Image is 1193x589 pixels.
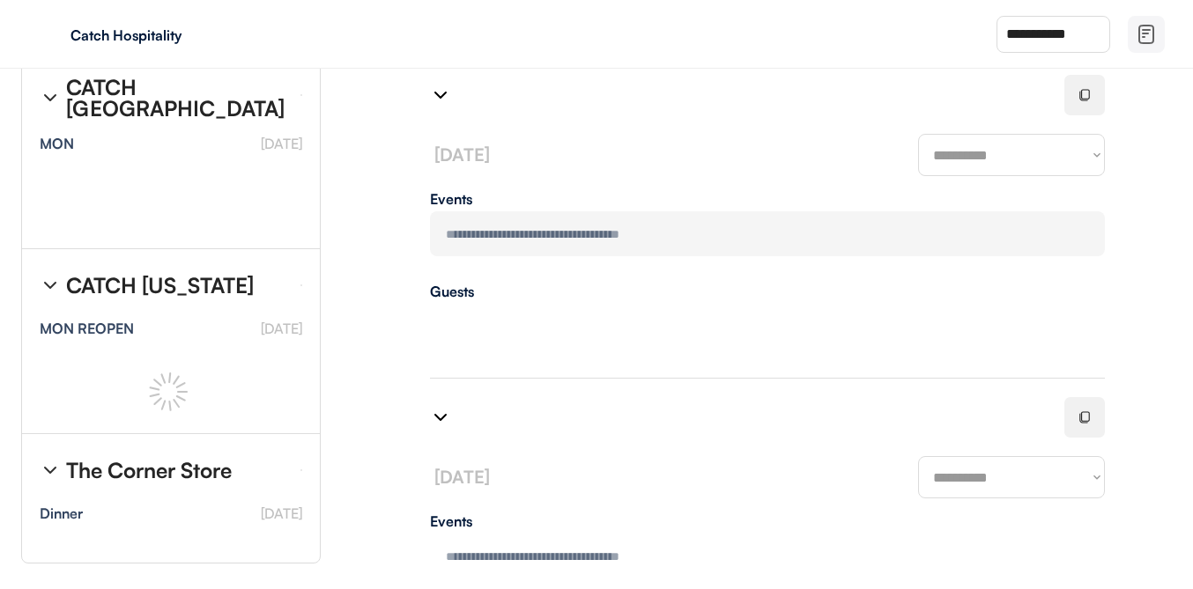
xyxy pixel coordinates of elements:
img: yH5BAEAAAAALAAAAAABAAEAAAIBRAA7 [35,20,63,48]
img: chevron-right%20%281%29.svg [40,275,61,296]
div: Guests [430,284,1105,298]
font: [DATE] [434,144,490,166]
font: [DATE] [434,466,490,488]
div: Catch Hospitality [70,28,293,42]
div: Events [430,514,1105,528]
div: CATCH [GEOGRAPHIC_DATA] [66,77,286,119]
img: chevron-right%20%281%29.svg [40,87,61,108]
img: file-02.svg [1136,24,1157,45]
font: [DATE] [261,504,302,522]
div: MON REOPEN [40,321,134,335]
div: Events [430,192,1105,206]
div: The Corner Store [66,460,232,481]
img: chevron-right%20%281%29.svg [430,85,451,106]
div: MON [40,136,74,151]
font: [DATE] [261,135,302,152]
font: [DATE] [261,320,302,337]
img: chevron-right%20%281%29.svg [430,407,451,428]
div: Dinner [40,506,83,520]
div: CATCH [US_STATE] [66,275,254,296]
img: chevron-right%20%281%29.svg [40,460,61,481]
